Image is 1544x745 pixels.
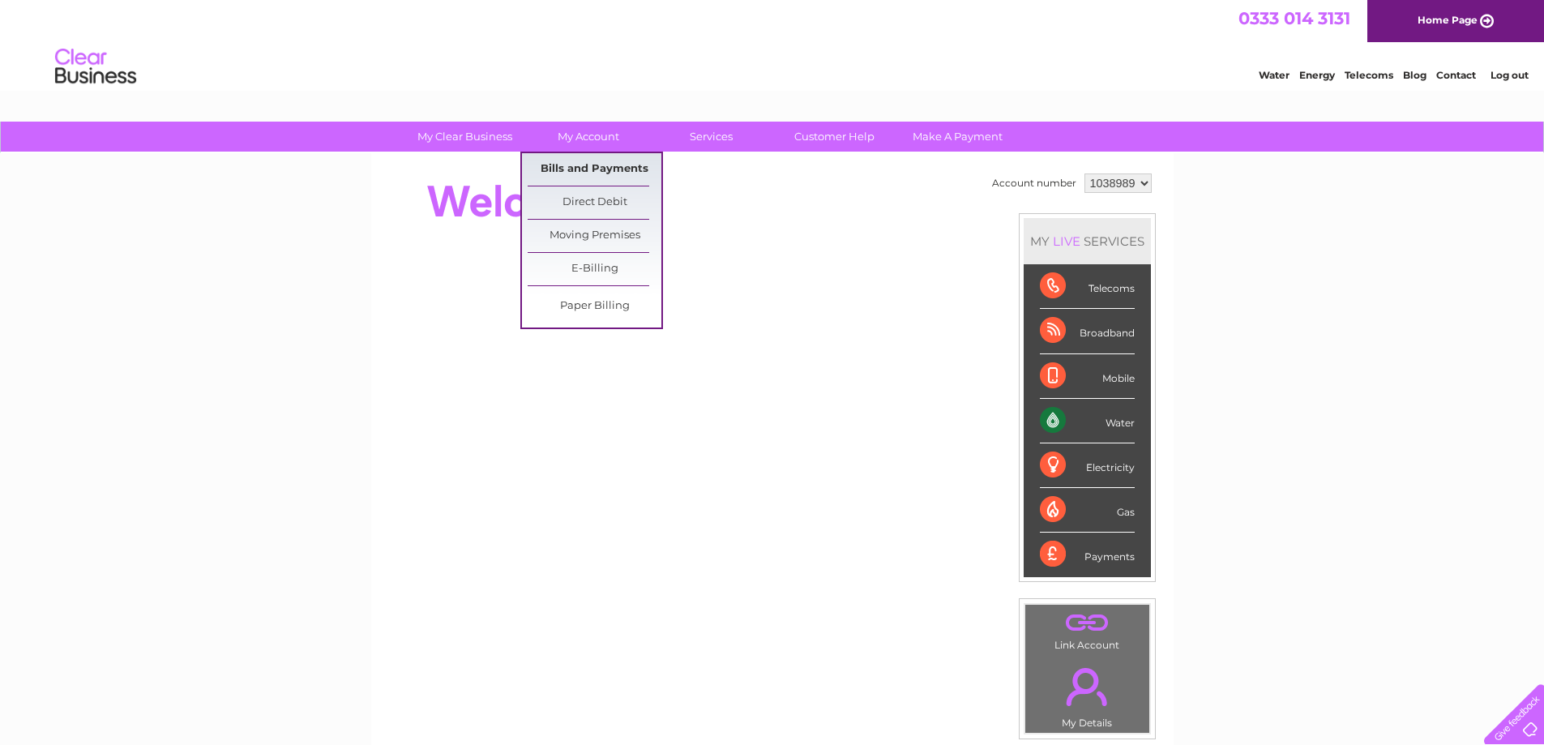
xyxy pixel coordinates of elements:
[1040,533,1135,576] div: Payments
[1040,354,1135,399] div: Mobile
[988,169,1080,197] td: Account number
[1040,443,1135,488] div: Electricity
[528,253,661,285] a: E-Billing
[1029,609,1145,637] a: .
[390,9,1156,79] div: Clear Business is a trading name of Verastar Limited (registered in [GEOGRAPHIC_DATA] No. 3667643...
[644,122,778,152] a: Services
[1491,69,1529,81] a: Log out
[1040,399,1135,443] div: Water
[528,186,661,219] a: Direct Debit
[1345,69,1393,81] a: Telecoms
[1050,233,1084,249] div: LIVE
[528,220,661,252] a: Moving Premises
[1040,264,1135,309] div: Telecoms
[1403,69,1426,81] a: Blog
[1024,218,1151,264] div: MY SERVICES
[1029,658,1145,715] a: .
[528,153,661,186] a: Bills and Payments
[891,122,1024,152] a: Make A Payment
[1436,69,1476,81] a: Contact
[398,122,532,152] a: My Clear Business
[1040,309,1135,353] div: Broadband
[1024,604,1150,655] td: Link Account
[1040,488,1135,533] div: Gas
[768,122,901,152] a: Customer Help
[1238,8,1350,28] a: 0333 014 3131
[521,122,655,152] a: My Account
[1259,69,1290,81] a: Water
[1299,69,1335,81] a: Energy
[1024,654,1150,734] td: My Details
[528,290,661,323] a: Paper Billing
[54,42,137,92] img: logo.png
